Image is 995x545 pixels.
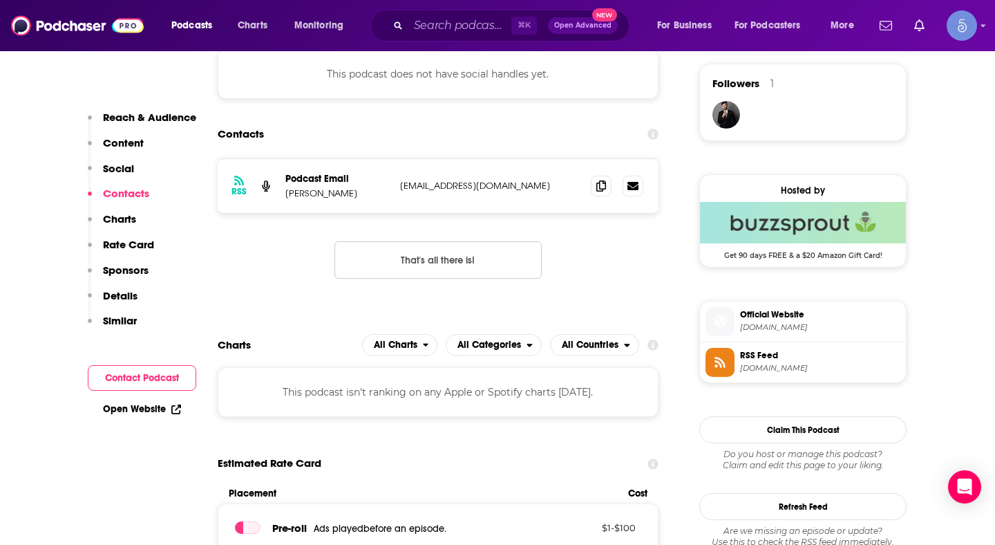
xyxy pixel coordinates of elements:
[647,15,729,37] button: open menu
[740,322,900,333] span: thetruthsaboutaddiction.com
[218,49,658,99] div: This podcast does not have social handles yet.
[628,488,647,499] span: Cost
[948,470,981,504] div: Open Intercom Messenger
[947,10,977,41] img: User Profile
[909,14,930,37] a: Show notifications dropdown
[103,403,181,415] a: Open Website
[408,15,511,37] input: Search podcasts, credits, & more...
[229,15,276,37] a: Charts
[699,416,907,443] button: Claim This Podcast
[218,367,658,417] div: This podcast isn't ranking on any Apple or Spotify charts [DATE].
[700,202,906,243] img: Buzzsprout Deal: Get 90 days FREE & a $20 Amazon Gift Card!
[947,10,977,41] button: Show profile menu
[446,334,542,356] h2: Categories
[103,264,149,277] p: Sponsors
[88,111,196,136] button: Reach & Audience
[88,264,149,289] button: Sponsors
[705,348,900,377] a: RSS Feed[DOMAIN_NAME]
[103,111,196,124] p: Reach & Audience
[705,307,900,336] a: Official Website[DOMAIN_NAME]
[103,136,144,149] p: Content
[88,136,144,162] button: Content
[103,238,154,251] p: Rate Card
[947,10,977,41] span: Logged in as Spiral5-G1
[88,238,154,264] button: Rate Card
[88,162,134,187] button: Social
[88,212,136,238] button: Charts
[238,16,267,35] span: Charts
[740,363,900,373] span: feeds.buzzsprout.com
[699,449,907,471] div: Claim and edit this page to your liking.
[511,17,537,35] span: ⌘ K
[314,523,446,535] span: Ads played before an episode .
[700,185,906,196] div: Hosted by
[88,187,149,212] button: Contacts
[285,15,361,37] button: open menu
[726,15,821,37] button: open menu
[446,334,542,356] button: open menu
[231,186,247,197] h3: RSS
[548,17,618,34] button: Open AdvancedNew
[546,522,636,533] p: $ 1 - $ 100
[457,340,521,350] span: All Categories
[88,314,137,340] button: Similar
[740,349,900,362] span: RSS Feed
[218,450,321,477] span: Estimated Rate Card
[171,16,212,35] span: Podcasts
[657,16,712,35] span: For Business
[550,334,639,356] h2: Countries
[374,340,417,350] span: All Charts
[383,10,643,41] div: Search podcasts, credits, & more...
[103,162,134,175] p: Social
[740,308,900,321] span: Official Website
[700,243,906,260] span: Get 90 days FREE & a $20 Amazon Gift Card!
[218,121,264,147] h2: Contacts
[770,77,774,90] div: 1
[400,180,580,192] p: [EMAIL_ADDRESS][DOMAIN_NAME]
[874,14,898,37] a: Show notifications dropdown
[272,521,307,535] span: Pre -roll
[162,15,230,37] button: open menu
[821,15,871,37] button: open menu
[712,77,759,90] span: Followers
[699,493,907,520] button: Refresh Feed
[285,187,389,199] p: [PERSON_NAME]
[88,365,196,391] button: Contact Podcast
[88,289,138,315] button: Details
[735,16,801,35] span: For Podcasters
[334,241,542,279] button: Nothing here.
[103,187,149,200] p: Contacts
[229,488,616,499] span: Placement
[294,16,343,35] span: Monitoring
[103,212,136,225] p: Charts
[103,314,137,327] p: Similar
[103,289,138,302] p: Details
[11,12,144,39] img: Podchaser - Follow, Share and Rate Podcasts
[562,340,618,350] span: All Countries
[592,8,617,21] span: New
[712,101,740,129] img: JohirMia
[218,338,251,351] h2: Charts
[362,334,438,356] h2: Platforms
[699,449,907,460] span: Do you host or manage this podcast?
[285,173,389,185] p: Podcast Email
[362,334,438,356] button: open menu
[831,16,854,35] span: More
[554,22,612,29] span: Open Advanced
[700,202,906,259] a: Buzzsprout Deal: Get 90 days FREE & a $20 Amazon Gift Card!
[550,334,639,356] button: open menu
